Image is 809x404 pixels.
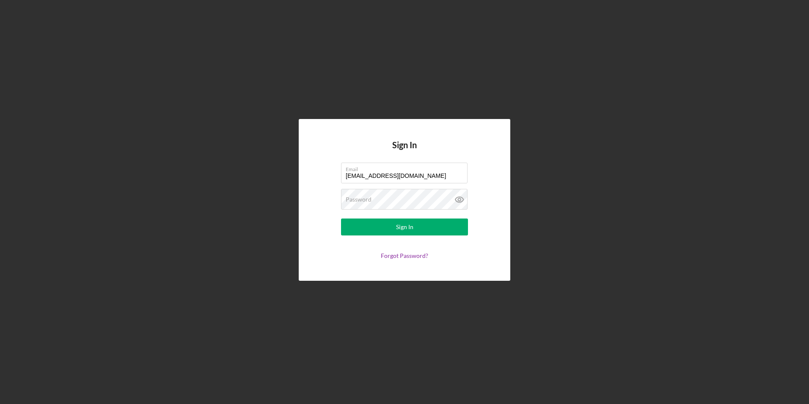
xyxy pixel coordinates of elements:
[392,140,417,163] h4: Sign In
[346,196,371,203] label: Password
[346,163,468,172] label: Email
[381,252,428,259] a: Forgot Password?
[396,219,413,235] div: Sign In
[341,219,468,235] button: Sign In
